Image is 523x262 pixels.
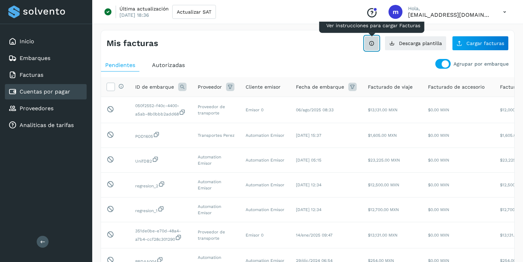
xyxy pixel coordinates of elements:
[172,5,216,19] button: Actualizar SAT
[119,6,169,12] p: Última actualización
[240,197,290,222] td: Automation Emisor
[240,222,290,248] td: Emisor 0
[20,122,74,128] a: Analiticas de tarifas
[240,148,290,173] td: Automation Emisor
[368,182,399,187] span: $12,500.00 MXN
[368,158,400,163] span: $23,225.00 MXN
[20,88,70,95] a: Cuentas por pagar
[326,23,420,29] p: Ver instrucciones para cargar Facturas
[296,107,334,112] span: 06/ago/2025 08:33
[296,133,321,138] span: [DATE] 15:37
[240,173,290,197] td: Automation Emisor
[20,72,43,78] a: Facturas
[192,197,240,222] td: Automation Emisor
[428,107,449,112] span: $0.00 MXN
[240,97,290,123] td: Emisor 0
[135,184,165,188] span: 2cba32d2-9041-48b4-8bcf-053415edad54
[364,36,379,51] button: Ver instrucciones para cargar Facturas
[368,83,413,91] span: Facturado de viaje
[368,207,399,212] span: $12,700.00 MXN
[119,12,149,18] p: [DATE] 18:36
[428,233,449,238] span: $0.00 MXN
[135,83,174,91] span: ID de embarque
[152,62,185,68] span: Autorizadas
[399,41,442,46] span: Descarga plantilla
[198,83,222,91] span: Proveedor
[192,148,240,173] td: Automation Emisor
[20,38,34,45] a: Inicio
[5,101,87,116] div: Proveedores
[135,134,160,139] span: 4eda595c-3e6f-4bb3-a527-12244f2b1607
[428,207,449,212] span: $0.00 MXN
[20,105,53,112] a: Proveedores
[296,158,321,163] span: [DATE] 05:15
[192,123,240,148] td: Transportes Perez
[296,182,321,187] span: [DATE] 12:34
[107,38,158,48] h4: Mis facturas
[408,6,492,12] p: Hola,
[192,97,240,123] td: Proveedor de transporte
[20,55,50,61] a: Embarques
[135,159,159,164] span: 1377ec79-8c8f-49bb-99f7-2748a4cfcb6c
[240,123,290,148] td: Automation Emisor
[466,41,504,46] span: Cargar facturas
[246,83,281,91] span: Cliente emisor
[453,61,509,67] p: Agrupar por embarque
[135,103,186,117] span: d0629c17-c7b1-40e0-a1b9-54b685b20d28
[296,207,321,212] span: [DATE] 12:34
[428,158,449,163] span: $0.00 MXN
[5,34,87,49] div: Inicio
[296,233,333,238] span: 14/ene/2025 09:47
[368,133,397,138] span: $1,605.00 MXN
[177,9,211,14] span: Actualizar SAT
[452,36,509,51] button: Cargar facturas
[192,222,240,248] td: Proveedor de transporte
[5,67,87,83] div: Facturas
[368,107,398,112] span: $13,131.00 MXN
[5,51,87,66] div: Embarques
[135,208,165,213] span: 5e7d8cf1-26e5-4932-a09b-47b24310be3c
[408,12,492,18] p: mercedes@solvento.mx
[296,83,344,91] span: Fecha de embarque
[105,62,135,68] span: Pendientes
[368,233,398,238] span: $13,131.00 MXN
[428,133,449,138] span: $0.00 MXN
[5,84,87,99] div: Cuentas por pagar
[428,182,449,187] span: $0.00 MXN
[5,118,87,133] div: Analiticas de tarifas
[135,229,182,242] span: da449b6e-9404-4862-b32a-634741487276
[385,36,446,51] button: Descarga plantilla
[192,173,240,197] td: Automation Emisor
[428,83,485,91] span: Facturado de accesorio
